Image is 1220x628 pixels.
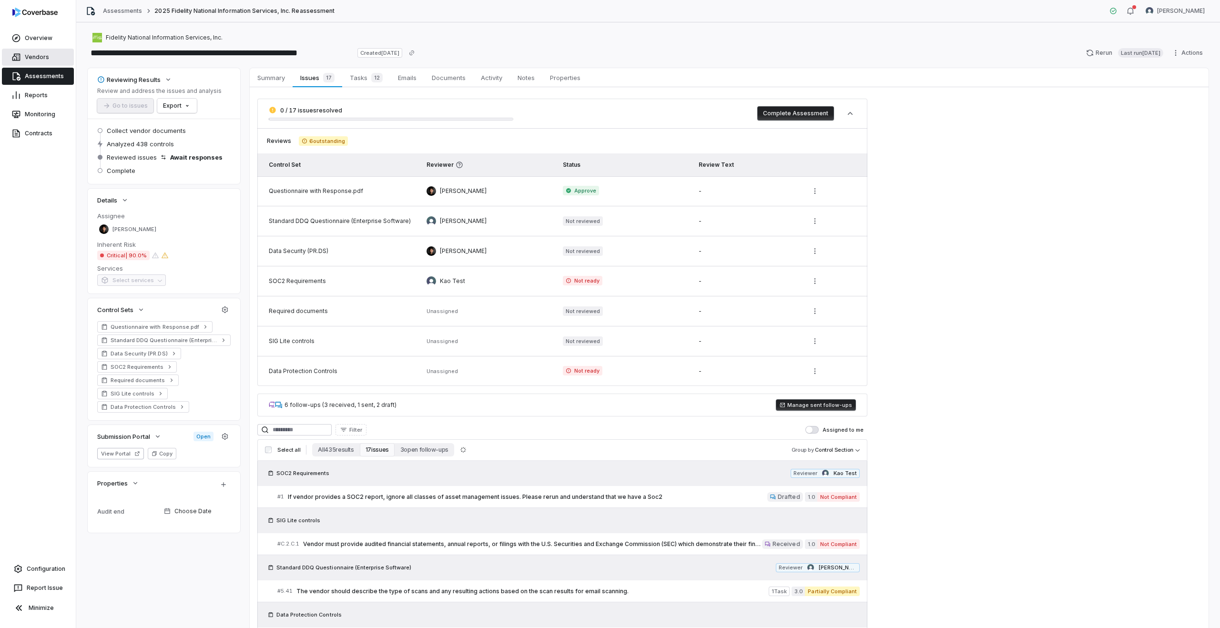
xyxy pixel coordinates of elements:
[97,264,231,273] dt: Services
[440,187,487,195] span: [PERSON_NAME]
[157,99,197,113] button: Export
[269,307,415,315] div: Required documents
[805,426,864,434] label: Assigned to me
[296,71,338,84] span: Issues
[792,446,814,453] span: Group by
[805,539,817,549] span: 1.0
[563,306,603,316] span: Not reviewed
[360,443,395,456] button: 17 issues
[97,251,150,260] span: Critical | 90.0%
[2,49,74,66] a: Vendors
[277,540,299,547] span: # C.2.C.1
[285,401,396,409] div: 6 follow-ups (3 received, 1 sent, 2 draft)
[269,247,415,255] div: Data Security (PR.DS)
[1169,46,1209,60] button: Actions
[2,106,74,123] a: Monitoring
[769,587,790,596] span: 1 Task
[427,368,458,375] span: Unassigned
[699,247,796,255] div: -
[277,587,293,595] span: # 5.41
[12,8,58,17] img: logo-D7KZi-bG.svg
[269,367,415,375] div: Data Protection Controls
[427,308,458,314] span: Unassigned
[4,598,72,618] button: Minimize
[112,226,156,233] span: [PERSON_NAME]
[97,375,179,386] a: Required documents
[97,212,231,220] dt: Assignee
[776,399,856,411] button: Manage sent follow-ups
[1118,48,1163,58] span: Last run [DATE]
[773,540,800,548] span: Received
[111,390,154,397] span: SIG Lite controls
[699,307,796,315] div: -
[2,87,74,104] a: Reports
[174,507,212,515] span: Choose Date
[699,161,734,168] span: Review Text
[1157,7,1205,15] span: [PERSON_NAME]
[97,508,160,515] div: Audit end
[111,376,165,384] span: Required documents
[563,366,602,375] span: Not ready
[277,486,860,507] a: #1If vendor provides a SOC2 report, ignore all classes of asset management issues. Please rerun a...
[107,166,135,175] span: Complete
[97,388,168,399] a: SIG Lite controls
[779,564,803,571] span: Reviewer
[97,196,117,204] span: Details
[394,71,420,84] span: Emails
[107,140,174,148] span: Analyzed 438 controls
[2,30,74,47] a: Overview
[699,367,796,375] div: -
[303,540,762,548] span: Vendor must provide audited financial statements, annual reports, or filings with the U.S. Securi...
[427,161,551,169] span: Reviewer
[403,44,420,61] button: Copy link
[111,323,199,331] span: Questionnaire with Response.pdf
[822,470,829,476] img: Kao Test avatar
[395,443,454,456] button: 3 open follow-ups
[277,446,300,454] span: Select all
[699,217,796,225] div: -
[276,564,411,571] span: Standard DDQ Questionnaire (Enterprise Software)
[440,277,465,285] span: Kao Test
[254,71,289,84] span: Summary
[427,216,436,226] img: Zi Chong Kao avatar
[107,126,186,135] span: Collect vendor documents
[111,363,163,371] span: SOC2 Requirements
[103,7,142,15] a: Assessments
[97,448,144,459] button: View Portal
[265,446,272,453] input: Select all
[440,217,487,225] span: [PERSON_NAME]
[277,580,860,602] a: #5.41The vendor should describe the type of scans and any resulting actions based on the scan res...
[371,73,383,82] span: 12
[2,68,74,85] a: Assessments
[94,301,148,318] button: Control Sets
[97,305,133,314] span: Control Sets
[514,71,539,84] span: Notes
[699,337,796,345] div: -
[349,426,362,434] span: Filter
[819,564,857,571] span: [PERSON_NAME]
[546,71,584,84] span: Properties
[107,153,157,162] span: Reviewed issues
[817,539,860,549] span: Not Compliant
[170,153,223,162] span: Await responses
[563,161,580,168] span: Status
[97,479,128,487] span: Properties
[97,87,222,95] p: Review and address the issues and analysis
[778,493,800,501] span: Drafted
[269,187,415,195] div: Questionnaire with Response.pdf
[269,337,415,345] div: SIG Lite controls
[805,492,817,502] span: 1.0
[4,579,72,597] button: Report Issue
[817,492,860,502] span: Not Compliant
[563,276,602,285] span: Not ready
[277,533,860,555] a: #C.2.C.1Vendor must provide audited financial statements, annual reports, or filings with the U.S...
[111,336,217,344] span: Standard DDQ Questionnaire (Enterprise Software)
[757,106,834,121] button: Complete Assessment
[90,29,225,46] button: https://fisglobal.com/Fidelity National Information Services, Inc.
[428,71,469,84] span: Documents
[299,136,348,146] span: 6 outstanding
[699,187,796,195] div: -
[97,401,189,413] a: Data Protection Controls
[276,517,320,524] span: SIG Lite controls
[97,361,177,373] a: SOC2 Requirements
